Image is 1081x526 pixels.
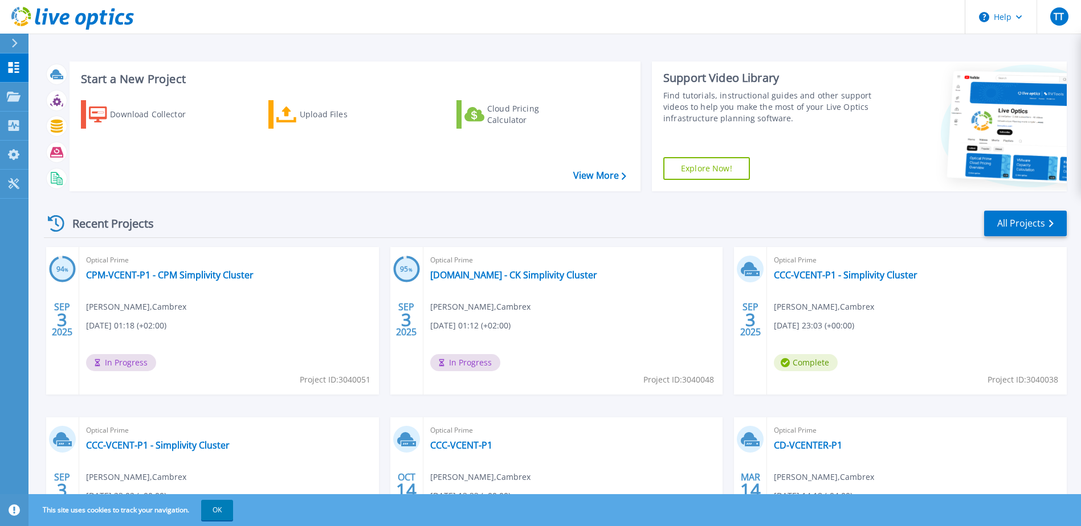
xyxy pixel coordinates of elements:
[395,469,417,511] div: OCT 2024
[86,319,166,332] span: [DATE] 01:18 (+02:00)
[430,439,492,451] a: CCC-VCENT-P1
[573,170,626,181] a: View More
[110,103,201,126] div: Download Collector
[86,269,254,281] a: CPM-VCENT-P1 - CPM Simplivity Cluster
[300,103,391,126] div: Upload Files
[430,269,597,281] a: [DOMAIN_NAME] - CK Simplivity Cluster
[740,485,761,495] span: 14
[774,424,1060,437] span: Optical Prime
[86,471,186,483] span: [PERSON_NAME] , Cambrex
[57,315,67,324] span: 3
[86,301,186,313] span: [PERSON_NAME] , Cambrex
[86,439,230,451] a: CCC-VCENT-P1 - Simplivity Cluster
[740,299,761,340] div: SEP 2025
[430,490,511,502] span: [DATE] 13:33 (+00:00)
[663,71,875,85] div: Support Video Library
[44,209,169,237] div: Recent Projects
[774,490,852,502] span: [DATE] 14:18 (-04:00)
[663,157,750,180] a: Explore Now!
[430,354,500,371] span: In Progress
[430,254,716,266] span: Optical Prime
[1054,12,1064,21] span: TT
[774,439,842,451] a: CD-VCENTER-P1
[401,315,411,324] span: 3
[395,299,417,340] div: SEP 2025
[409,266,413,273] span: %
[396,485,417,495] span: 14
[774,319,854,332] span: [DATE] 23:03 (+00:00)
[86,424,372,437] span: Optical Prime
[430,424,716,437] span: Optical Prime
[81,73,626,85] h3: Start a New Project
[745,315,756,324] span: 3
[774,471,874,483] span: [PERSON_NAME] , Cambrex
[774,301,874,313] span: [PERSON_NAME] , Cambrex
[49,263,76,276] h3: 94
[300,373,370,386] span: Project ID: 3040051
[57,485,67,495] span: 3
[81,100,208,129] a: Download Collector
[64,266,68,273] span: %
[51,469,73,511] div: SEP 2025
[201,500,233,520] button: OK
[31,500,233,520] span: This site uses cookies to track your navigation.
[774,269,917,281] a: CCC-VCENT-P1 - Simplivity Cluster
[268,100,395,129] a: Upload Files
[774,354,838,371] span: Complete
[988,373,1058,386] span: Project ID: 3040038
[456,100,584,129] a: Cloud Pricing Calculator
[430,471,531,483] span: [PERSON_NAME] , Cambrex
[430,301,531,313] span: [PERSON_NAME] , Cambrex
[430,319,511,332] span: [DATE] 01:12 (+02:00)
[487,103,578,126] div: Cloud Pricing Calculator
[663,90,875,124] div: Find tutorials, instructional guides and other support videos to help you make the most of your L...
[51,299,73,340] div: SEP 2025
[86,354,156,371] span: In Progress
[740,469,761,511] div: MAR 2024
[984,211,1067,236] a: All Projects
[643,373,714,386] span: Project ID: 3040048
[86,254,372,266] span: Optical Prime
[393,263,420,276] h3: 95
[86,490,166,502] span: [DATE] 23:02 (+00:00)
[774,254,1060,266] span: Optical Prime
